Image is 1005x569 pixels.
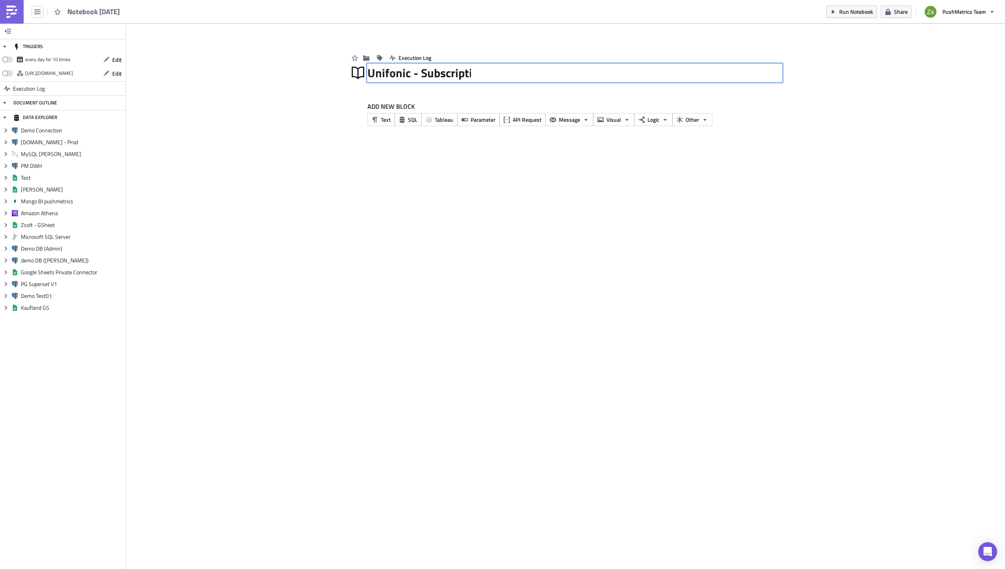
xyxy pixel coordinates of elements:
[99,54,126,66] button: Edit
[112,69,122,78] span: Edit
[25,54,70,65] div: every day for 10 times
[513,115,541,124] span: API Request
[386,52,435,64] button: Execution Log
[99,67,126,80] button: Edit
[21,151,124,158] span: MySQL [PERSON_NAME]
[21,127,124,134] span: Demo Connection
[942,7,986,16] span: PushMetrics Team
[13,96,57,110] div: DOCUMENT OUTLINE
[67,7,121,16] span: Notebook [DATE]
[978,542,997,561] div: Open Intercom Messenger
[881,6,912,18] button: Share
[435,115,453,124] span: Tableau
[13,39,43,54] div: TRIGGERS
[21,221,124,229] span: Zsolt - GSheet
[924,5,937,19] img: Avatar
[21,198,124,205] span: Mongo BI pushmetrics
[13,110,57,125] div: DATA EXPLORER
[367,113,395,126] button: Text
[499,113,546,126] button: API Request
[545,113,593,126] button: Message
[21,257,124,264] span: demo DB ([PERSON_NAME])
[381,115,391,124] span: Text
[21,139,124,146] span: [DOMAIN_NAME] - Prod
[367,64,471,82] input: Click to Edit
[21,292,124,299] span: Demo Test01
[21,210,124,217] span: Amazon Athena
[21,281,124,288] span: PG Superset V1
[21,245,124,252] span: Demo DB (Admin)
[634,113,673,126] button: Logic
[6,6,18,18] img: PushMetrics
[894,7,908,16] span: Share
[672,113,712,126] button: Other
[839,7,873,16] span: Run Notebook
[471,115,495,124] span: Parameter
[593,113,634,126] button: Visual
[826,6,877,18] button: Run Notebook
[559,115,580,124] span: Message
[686,115,699,124] span: Other
[25,67,73,79] div: https://pushmetrics.io/api/v1/report/PdL5pJ7rpG/webhook?token=c8a5c05a3c5d4e189d68e892f6340e35
[920,3,999,20] button: PushMetrics Team
[13,82,45,96] span: Execution Log
[367,102,782,111] label: ADD NEW BLOCK
[399,54,431,62] span: Execution Log
[421,113,458,126] button: Tableau
[647,115,659,124] span: Logic
[21,233,124,240] span: Microsoft SQL Server
[21,186,124,193] span: [PERSON_NAME]
[395,113,422,126] button: SQL
[606,115,621,124] span: Visual
[112,56,122,64] span: Edit
[21,174,124,181] span: Test
[457,113,500,126] button: Parameter
[21,269,124,276] span: Google Sheets Private Connector
[21,162,124,169] span: PM DWH
[408,115,417,124] span: SQL
[21,304,124,311] span: Kaufland GS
